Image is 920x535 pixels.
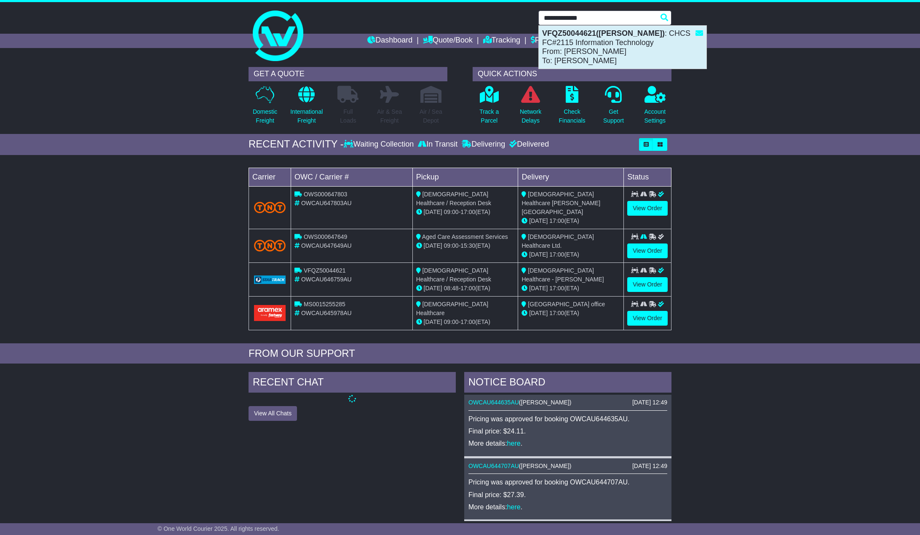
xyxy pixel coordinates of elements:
span: 17:00 [549,285,564,292]
span: [DATE] [529,310,548,316]
div: GET A QUOTE [249,67,447,81]
a: Quote/Book [423,34,473,48]
span: [DEMOGRAPHIC_DATA] Healthcare - [PERSON_NAME] [522,267,604,283]
div: Delivering [460,140,507,149]
p: Air & Sea Freight [377,107,402,125]
a: OWCAU644635AU [468,399,519,406]
span: [PERSON_NAME] [521,463,570,469]
strong: VFQZ50044621([PERSON_NAME]) [542,29,665,37]
span: OWCAU646759AU [301,276,352,283]
div: - (ETA) [416,318,515,326]
a: DomesticFreight [252,86,278,130]
td: Delivery [518,168,624,186]
span: [DATE] [424,242,442,249]
p: Final price: $24.11. [468,427,667,435]
a: NetworkDelays [519,86,542,130]
span: [DEMOGRAPHIC_DATA] Healthcare [416,301,489,316]
span: [DATE] [529,251,548,258]
div: (ETA) [522,217,620,225]
p: Network Delays [520,107,541,125]
span: 15:30 [460,242,475,249]
span: MS0015255285 [304,301,345,308]
p: Air / Sea Depot [420,107,442,125]
button: View All Chats [249,406,297,421]
p: International Freight [290,107,323,125]
span: © One World Courier 2025. All rights reserved. [158,525,279,532]
div: (ETA) [522,309,620,318]
div: ( ) [468,399,667,406]
p: Pricing was approved for booking OWCAU644635AU. [468,415,667,423]
span: OWS000647649 [304,233,348,240]
a: AccountSettings [644,86,666,130]
a: View Order [627,243,668,258]
div: Delivered [507,140,549,149]
p: More details: . [468,503,667,511]
a: View Order [627,201,668,216]
p: Full Loads [337,107,358,125]
span: [DEMOGRAPHIC_DATA] Healthcare [PERSON_NAME][GEOGRAPHIC_DATA] [522,191,600,215]
span: [DATE] [424,209,442,215]
a: Dashboard [367,34,412,48]
span: [DEMOGRAPHIC_DATA] Healthcare Ltd. [522,233,594,249]
p: Account Settings [645,107,666,125]
div: [DATE] 12:49 [632,463,667,470]
div: RECENT CHAT [249,372,456,395]
span: [PERSON_NAME] [521,399,570,406]
img: TNT_Domestic.png [254,240,286,251]
span: 09:00 [444,242,459,249]
span: 17:00 [460,318,475,325]
a: Track aParcel [479,86,499,130]
span: [DATE] [529,217,548,224]
span: [DATE] [424,318,442,325]
span: 17:00 [549,217,564,224]
span: OWS000647803 [304,191,348,198]
span: OWCAU645978AU [301,310,352,316]
span: [DEMOGRAPHIC_DATA] Healthcare / Reception Desk [416,267,491,283]
div: ( ) [468,463,667,470]
a: CheckFinancials [559,86,586,130]
span: 17:00 [460,285,475,292]
div: [DATE] 12:49 [632,399,667,406]
span: OWCAU647649AU [301,242,352,249]
span: Aged Care Assessment Services [422,233,508,240]
span: 08:48 [444,285,459,292]
a: OWCAU644707AU [468,463,519,469]
span: OWCAU647803AU [301,200,352,206]
span: [DATE] [529,285,548,292]
a: InternationalFreight [290,86,323,130]
td: Carrier [249,168,291,186]
a: GetSupport [603,86,624,130]
span: [DEMOGRAPHIC_DATA] Healthcare / Reception Desk [416,191,491,206]
span: 17:00 [549,251,564,258]
div: (ETA) [522,284,620,293]
span: [DATE] [424,285,442,292]
span: 09:00 [444,318,459,325]
td: Pickup [412,168,518,186]
div: QUICK ACTIONS [473,67,671,81]
p: Pricing was approved for booking OWCAU644707AU. [468,478,667,486]
td: Status [624,168,671,186]
div: : CHCS FC#2115 Information Technology From: [PERSON_NAME] To: [PERSON_NAME] [539,26,706,69]
div: RECENT ACTIVITY - [249,138,344,150]
p: Check Financials [559,107,586,125]
td: OWC / Carrier # [291,168,413,186]
img: TNT_Domestic.png [254,202,286,213]
a: here [507,440,521,447]
div: (ETA) [522,250,620,259]
div: FROM OUR SUPPORT [249,348,671,360]
img: GetCarrierServiceLogo [254,276,286,284]
div: - (ETA) [416,284,515,293]
div: NOTICE BOARD [464,372,671,395]
p: Domestic Freight [253,107,277,125]
img: Aramex.png [254,305,286,321]
div: - (ETA) [416,208,515,217]
p: Get Support [603,107,624,125]
span: [GEOGRAPHIC_DATA] office [528,301,605,308]
div: - (ETA) [416,241,515,250]
span: VFQZ50044621 [304,267,346,274]
span: 17:00 [460,209,475,215]
div: Waiting Collection [344,140,416,149]
p: Final price: $27.39. [468,491,667,499]
p: Track a Parcel [479,107,499,125]
a: View Order [627,311,668,326]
